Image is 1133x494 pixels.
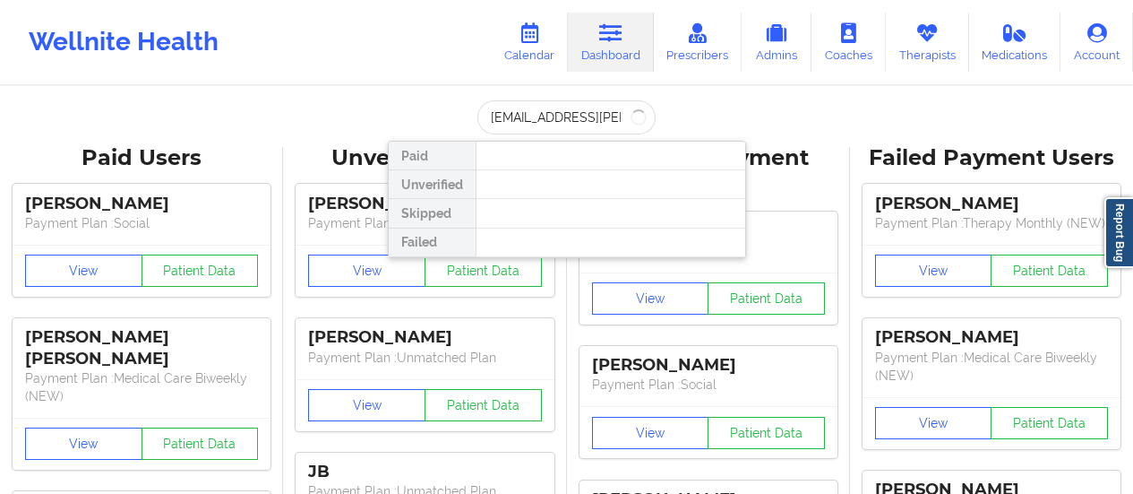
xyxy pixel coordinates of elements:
div: Failed [389,229,476,257]
p: Payment Plan : Social [25,214,258,232]
a: Coaches [811,13,886,72]
button: Patient Data [425,255,542,287]
div: Unverified Users [296,144,554,172]
div: [PERSON_NAME] [875,194,1108,214]
div: [PERSON_NAME] [308,194,541,214]
button: Patient Data [425,389,542,421]
button: Patient Data [991,407,1108,439]
a: Dashboard [568,13,654,72]
a: Medications [969,13,1061,72]
div: JB [308,462,541,482]
p: Payment Plan : Unmatched Plan [308,349,541,367]
button: Patient Data [708,417,825,449]
button: View [308,255,425,287]
button: View [25,428,142,460]
button: View [308,389,425,421]
div: [PERSON_NAME] [875,327,1108,348]
div: [PERSON_NAME] [25,194,258,214]
a: Prescribers [654,13,742,72]
div: [PERSON_NAME] [PERSON_NAME] [25,327,258,368]
a: Therapists [886,13,969,72]
button: Patient Data [142,428,259,460]
div: Paid [389,142,476,170]
button: View [875,255,992,287]
p: Payment Plan : Therapy Monthly (NEW) [875,214,1108,232]
div: Skipped [389,199,476,228]
div: [PERSON_NAME] [308,327,541,348]
button: Patient Data [708,282,825,315]
a: Report Bug [1104,197,1133,268]
button: Patient Data [991,255,1108,287]
p: Payment Plan : Medical Care Biweekly (NEW) [875,349,1108,385]
div: Unverified [389,170,476,199]
a: Calendar [491,13,568,72]
div: Paid Users [13,144,270,172]
button: View [875,407,992,439]
button: View [25,255,142,287]
p: Payment Plan : Medical Care Biweekly (NEW) [25,369,258,405]
a: Admins [742,13,811,72]
button: Patient Data [142,255,259,287]
button: View [592,282,709,315]
p: Payment Plan : Unmatched Plan [308,214,541,232]
div: Failed Payment Users [863,144,1120,172]
a: Account [1060,13,1133,72]
div: [PERSON_NAME] [592,355,825,376]
p: Payment Plan : Social [592,376,825,394]
button: View [592,417,709,449]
